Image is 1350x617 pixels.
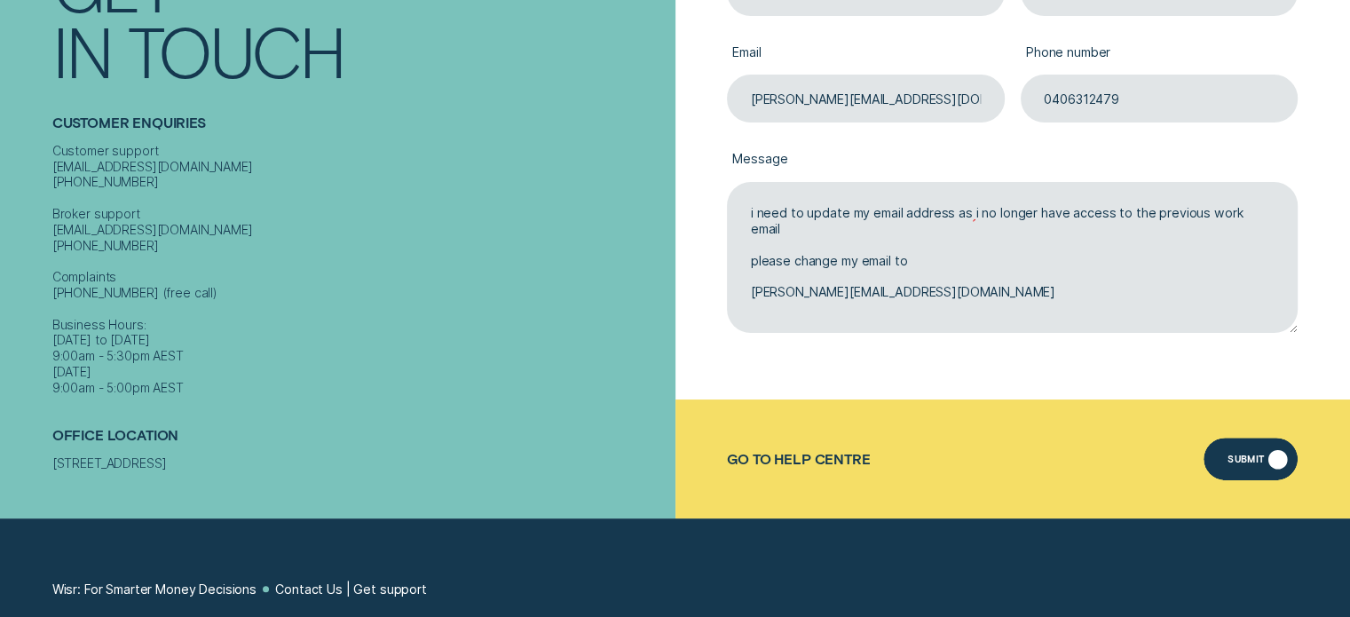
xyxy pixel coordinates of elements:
h2: Office Location [52,427,667,455]
div: [STREET_ADDRESS] [52,455,667,471]
label: Email [727,31,1005,75]
h2: Customer Enquiries [52,115,667,143]
textarea: i need to update my email address as i no longer have access to the previous work email please ch... [727,182,1298,334]
div: Touch [128,17,343,83]
a: Contact Us | Get support [275,581,427,597]
label: Phone number [1021,31,1299,75]
button: Submit [1204,438,1299,480]
div: In [52,17,112,83]
a: Go to Help Centre [727,451,870,468]
a: Wisr: For Smarter Money Decisions [52,581,257,597]
label: Message [727,138,1298,181]
div: Customer support [EMAIL_ADDRESS][DOMAIN_NAME] [PHONE_NUMBER] Broker support [EMAIL_ADDRESS][DOMAI... [52,143,667,396]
